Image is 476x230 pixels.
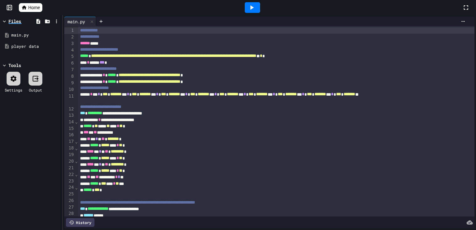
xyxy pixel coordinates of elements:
[8,62,21,69] div: Tools
[64,87,75,93] div: 10
[64,184,75,191] div: 24
[75,146,78,151] span: Fold line
[64,158,75,165] div: 20
[19,3,42,12] a: Home
[64,27,75,34] div: 1
[64,73,75,80] div: 8
[64,47,75,54] div: 4
[64,80,75,87] div: 9
[64,132,75,138] div: 16
[64,210,75,217] div: 28
[75,172,78,177] span: Fold line
[64,106,75,112] div: 12
[64,152,75,158] div: 19
[64,126,75,132] div: 15
[64,18,88,25] div: main.py
[8,18,21,25] div: Files
[64,165,75,171] div: 21
[11,43,60,50] div: player data
[64,60,75,67] div: 6
[64,17,96,26] div: main.py
[5,87,22,93] div: Settings
[64,145,75,152] div: 18
[64,67,75,73] div: 7
[29,87,42,93] div: Output
[64,41,75,47] div: 3
[75,119,78,124] span: Fold line
[64,119,75,126] div: 14
[11,32,60,38] div: main.py
[64,171,75,178] div: 22
[64,93,75,106] div: 11
[75,139,78,144] span: Fold line
[64,198,75,204] div: 26
[28,4,40,11] span: Home
[75,159,78,164] span: Fold line
[64,112,75,119] div: 13
[75,185,78,190] span: Fold line
[64,191,75,198] div: 25
[66,218,94,227] div: History
[64,34,75,41] div: 2
[64,53,75,60] div: 5
[64,204,75,210] div: 27
[64,178,75,185] div: 23
[64,138,75,145] div: 17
